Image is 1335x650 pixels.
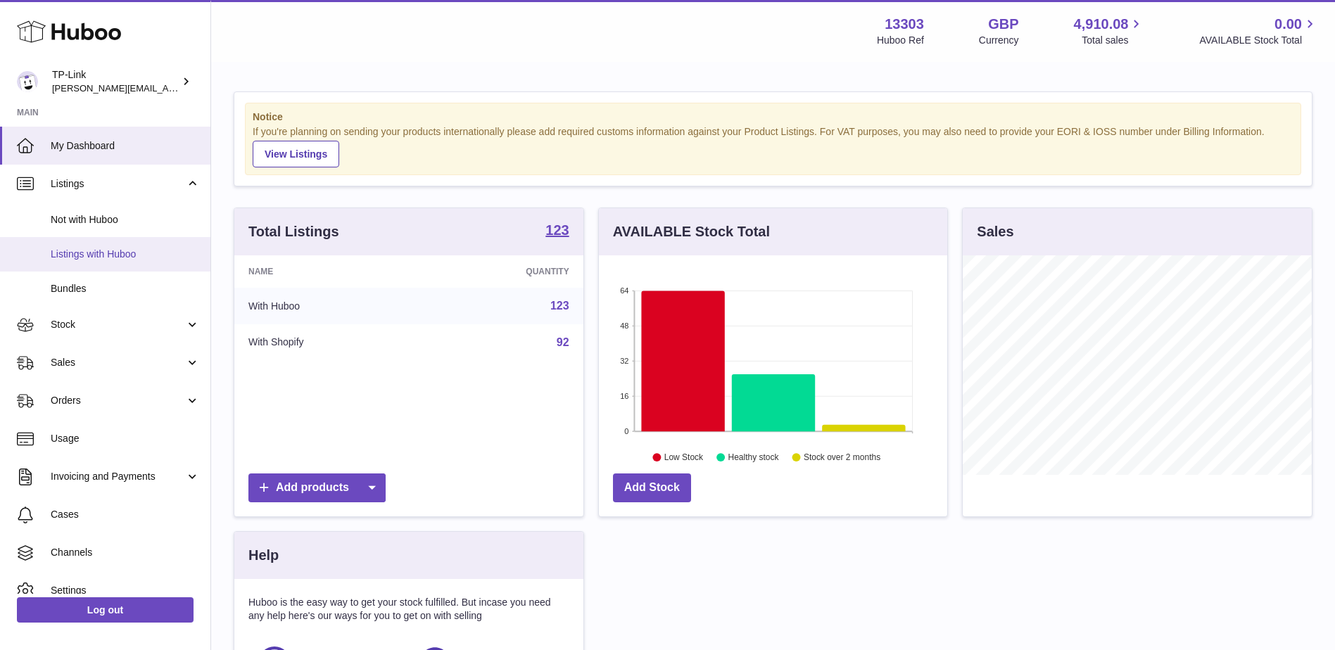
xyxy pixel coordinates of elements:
[51,470,185,483] span: Invoicing and Payments
[248,222,339,241] h3: Total Listings
[17,71,38,92] img: selina.wu@tp-link.com
[1199,34,1318,47] span: AVAILABLE Stock Total
[550,300,569,312] a: 123
[624,427,628,435] text: 0
[877,34,924,47] div: Huboo Ref
[977,222,1013,241] h3: Sales
[1074,15,1145,47] a: 4,910.08 Total sales
[253,141,339,167] a: View Listings
[545,223,569,240] a: 123
[620,286,628,295] text: 64
[248,546,279,565] h3: Help
[1274,15,1302,34] span: 0.00
[248,473,386,502] a: Add products
[620,357,628,365] text: 32
[248,596,569,623] p: Huboo is the easy way to get your stock fulfilled. But incase you need any help here's our ways f...
[51,508,200,521] span: Cases
[1199,15,1318,47] a: 0.00 AVAILABLE Stock Total
[728,452,779,462] text: Healthy stock
[51,213,200,227] span: Not with Huboo
[234,255,422,288] th: Name
[613,222,770,241] h3: AVAILABLE Stock Total
[52,68,179,95] div: TP-Link
[51,248,200,261] span: Listings with Huboo
[979,34,1019,47] div: Currency
[1082,34,1144,47] span: Total sales
[557,336,569,348] a: 92
[51,546,200,559] span: Channels
[51,394,185,407] span: Orders
[1074,15,1129,34] span: 4,910.08
[17,597,194,623] a: Log out
[988,15,1018,34] strong: GBP
[51,177,185,191] span: Listings
[234,288,422,324] td: With Huboo
[51,356,185,369] span: Sales
[620,321,628,330] text: 48
[51,282,200,295] span: Bundles
[422,255,583,288] th: Quantity
[51,139,200,153] span: My Dashboard
[51,318,185,331] span: Stock
[52,82,282,94] span: [PERSON_NAME][EMAIL_ADDRESS][DOMAIN_NAME]
[253,110,1293,124] strong: Notice
[51,432,200,445] span: Usage
[545,223,569,237] strong: 123
[885,15,924,34] strong: 13303
[620,392,628,400] text: 16
[234,324,422,361] td: With Shopify
[51,584,200,597] span: Settings
[804,452,880,462] text: Stock over 2 months
[613,473,691,502] a: Add Stock
[253,125,1293,167] div: If you're planning on sending your products internationally please add required customs informati...
[664,452,704,462] text: Low Stock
